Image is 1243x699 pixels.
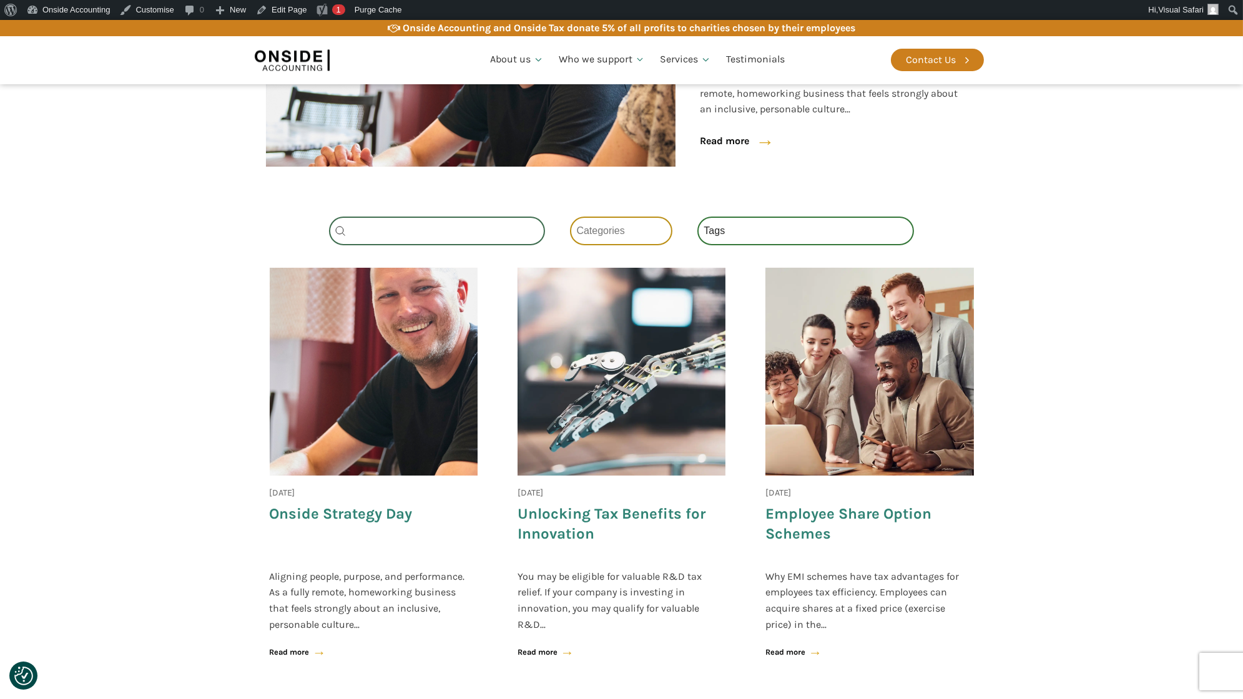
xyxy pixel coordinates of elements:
span: → [808,645,822,660]
div: Aligning people, purpose, and performance. As a fully remote, homeworking business that feels str... [270,569,478,632]
a: Employee Share Option Schemes [765,504,973,543]
img: Onside Accounting [255,46,330,74]
div: Contact Us [906,52,956,68]
span: 1 [336,5,340,14]
span: → [561,645,574,660]
a: Read more [700,133,750,149]
a: Contact Us [891,49,984,71]
span: Aligning people, purpose, and performance. As a fully remote, homeworking business that feels str... [700,69,965,117]
span: → [313,645,327,660]
div: → [744,127,775,157]
img: Revisit consent button [14,667,33,685]
div: Onside Accounting and Onside Tax donate 5% of all profits to charities chosen by their employees [403,20,856,36]
a: Services [652,39,719,81]
a: Read more→ [518,642,574,664]
a: About us [483,39,551,81]
div: Why EMI schemes have tax advantages for employees tax efficiency. Employees can acquire shares at... [765,569,973,632]
a: Read more→ [765,642,822,664]
a: Who we support [551,39,653,81]
span: Visual Safari [1158,5,1204,14]
div: [DATE] [518,486,543,500]
a: Read more→ [270,642,327,664]
button: Consent Preferences [14,667,33,685]
div: You may be eligible for valuable R&D tax relief. If your company is investing in innovation, you ... [518,569,725,632]
div: [DATE] [270,486,295,500]
div: [DATE] [765,486,791,500]
a: Unlocking Tax Benefits for Innovation [518,504,725,543]
a: Onside Strategy Day [270,504,413,543]
a: Testimonials [719,39,792,81]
